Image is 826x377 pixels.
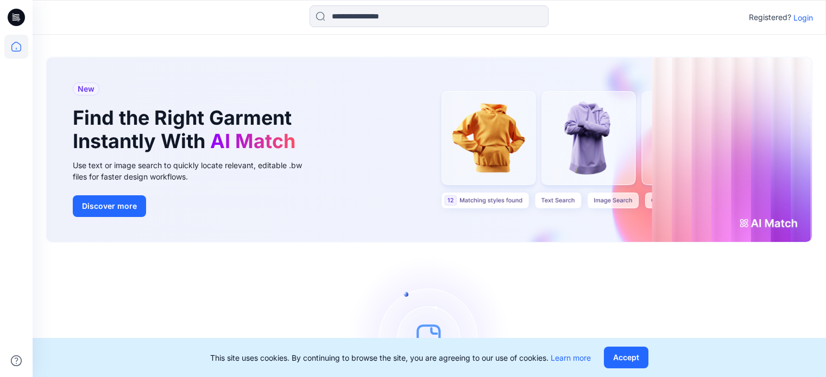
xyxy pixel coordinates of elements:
a: Learn more [551,353,591,362]
p: Login [793,12,813,23]
p: Registered? [749,11,791,24]
span: AI Match [210,129,295,153]
button: Accept [604,347,648,368]
button: Discover more [73,195,146,217]
span: New [78,82,94,95]
h1: Find the Right Garment Instantly With [73,106,301,153]
p: This site uses cookies. By continuing to browse the site, you are agreeing to our use of cookies. [210,352,591,363]
div: Use text or image search to quickly locate relevant, editable .bw files for faster design workflows. [73,159,317,182]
